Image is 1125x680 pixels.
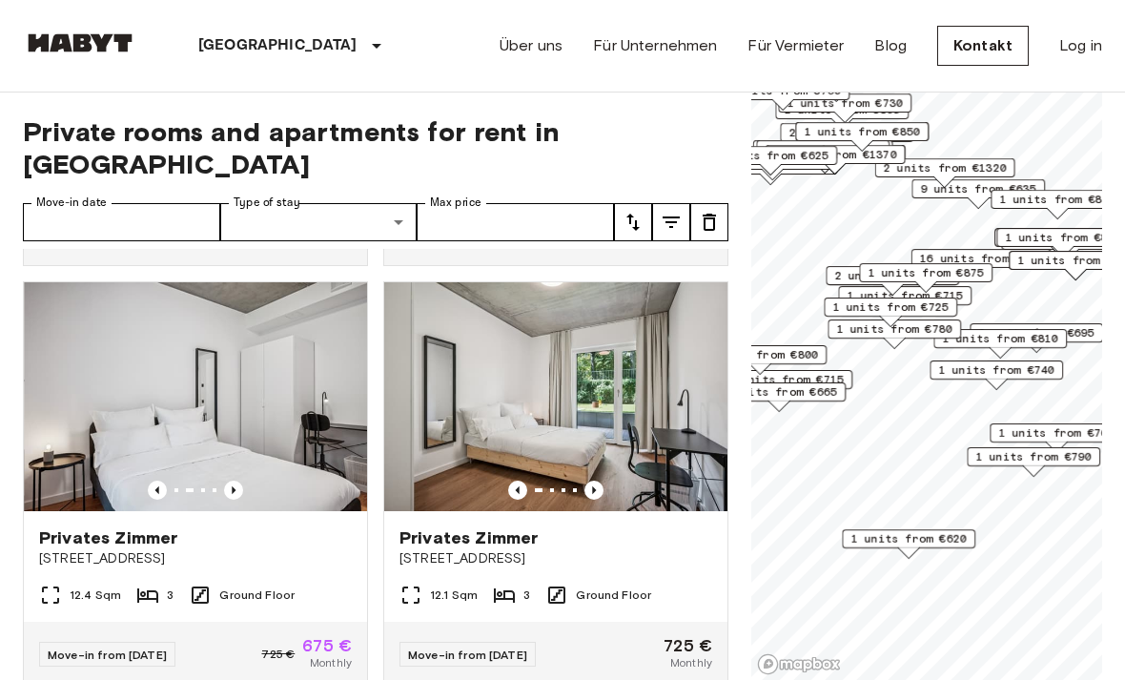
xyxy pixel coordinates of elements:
a: Log in [1059,34,1102,57]
span: 1 units from €620 [850,530,967,547]
input: Choose date [23,203,220,241]
label: Type of stay [234,195,300,211]
span: [STREET_ADDRESS] [39,549,352,568]
span: 9 units from €635 [920,180,1036,197]
span: 2 units from €865 [834,267,951,284]
button: Previous image [224,481,243,500]
span: 1 units from €1370 [774,146,897,163]
span: 9 units from €665 [765,141,881,158]
div: Map marker [766,145,906,175]
div: Map marker [970,323,1103,353]
div: Map marker [990,423,1123,453]
div: Map marker [824,298,957,327]
span: 2 units from €695 [978,324,1094,341]
span: 3 [523,587,530,604]
span: 1 units from €665 [721,383,837,401]
span: 1 units from €850 [804,123,920,140]
button: tune [614,203,652,241]
span: Monthly [310,654,352,671]
span: Ground Floor [219,587,295,604]
span: 3 [167,587,174,604]
button: tune [690,203,728,241]
div: Map marker [911,249,1052,278]
span: 1 units from €780 [836,320,952,338]
div: Map marker [704,146,837,175]
a: Über uns [500,34,562,57]
span: 725 € [664,637,712,654]
div: Map marker [693,345,827,375]
button: Previous image [148,481,167,500]
div: Map marker [780,123,913,153]
div: Map marker [756,140,890,170]
div: Map marker [967,447,1100,477]
span: Privates Zimmer [39,526,177,549]
span: 1 units from €730 [787,94,903,112]
div: Map marker [842,529,975,559]
span: 1 units from €875 [999,191,1115,208]
a: Blog [874,34,907,57]
p: [GEOGRAPHIC_DATA] [198,34,358,57]
span: 3 units from €625 [712,147,828,164]
span: 1 units from €790 [975,448,1092,465]
span: 1 units from €810 [942,330,1058,347]
span: 725 € [261,646,295,663]
img: Marketing picture of unit DE-01-259-004-03Q [24,282,367,511]
span: 1 units from €810 [1005,229,1121,246]
img: Marketing picture of unit DE-01-259-004-02Q [384,282,727,511]
span: Private rooms and apartments for rent in [GEOGRAPHIC_DATA] [23,115,728,180]
div: Map marker [875,158,1015,188]
span: 1 units from €740 [938,361,1054,379]
div: Map marker [991,190,1124,219]
span: [STREET_ADDRESS] [399,549,712,568]
span: 1 units from €800 [702,346,818,363]
a: Mapbox logo [757,653,841,675]
img: Habyt [23,33,137,52]
span: 2 units from €1320 [884,159,1007,176]
span: Monthly [670,654,712,671]
button: Previous image [508,481,527,500]
div: Map marker [828,319,961,349]
span: 12.1 Sqm [430,587,478,604]
span: 1 units from €715 [727,371,844,388]
div: Map marker [712,382,846,412]
label: Move-in date [36,195,107,211]
button: Previous image [584,481,603,500]
label: Max price [430,195,481,211]
span: Move-in from [DATE] [48,648,167,662]
span: 12.4 Sqm [70,587,121,604]
div: Map marker [859,263,992,293]
div: Map marker [911,179,1045,209]
div: Map marker [795,122,929,152]
span: 1 units from €715 [847,287,963,304]
span: 1 units from €760 [998,424,1115,442]
span: Ground Floor [576,587,651,604]
span: Privates Zimmer [399,526,538,549]
span: 1 units from €875 [868,264,984,281]
span: 1 units from €725 [832,299,949,316]
a: Für Vermieter [747,34,844,57]
a: Kontakt [937,26,1029,66]
span: 675 € [302,637,352,654]
a: Für Unternehmen [593,34,717,57]
div: Map marker [826,266,959,296]
button: tune [652,203,690,241]
div: Map marker [716,81,849,111]
div: Map marker [933,329,1067,359]
div: Map marker [753,140,893,170]
div: Map marker [775,100,909,130]
div: Map marker [930,361,1063,390]
span: Move-in from [DATE] [408,648,527,662]
span: 16 units from €695 [920,250,1043,267]
span: 2 units from €655 [788,124,905,141]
